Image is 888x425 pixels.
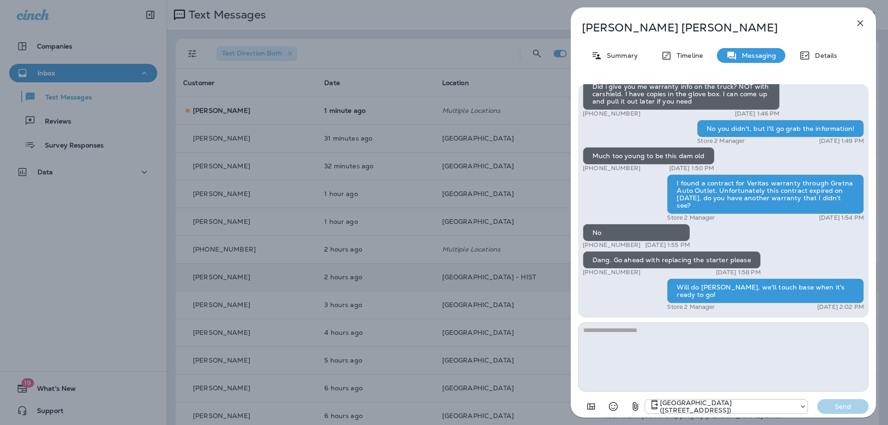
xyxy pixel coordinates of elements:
div: Did i give you me warranty info on the truck? NOT with carshield. I have copies in the glove box.... [583,78,780,110]
div: I found a contract for Veritas warranty through Gretna Auto Outlet. Unfortunately this contract e... [667,174,864,214]
div: Dang. Go ahead with replacing the starter please [583,251,761,269]
p: [PHONE_NUMBER] [583,110,641,117]
p: [DATE] 1:55 PM [645,241,690,249]
p: [PHONE_NUMBER] [583,241,641,249]
button: Add in a premade template [582,397,600,416]
p: [DATE] 1:58 PM [716,269,761,276]
p: [GEOGRAPHIC_DATA] ([STREET_ADDRESS]) [660,399,795,414]
p: Store 2 Manager [667,303,715,311]
p: [PHONE_NUMBER] [583,269,641,276]
div: Will do [PERSON_NAME], we'll touch base when it's ready to go! [667,278,864,303]
div: +1 (402) 571-1201 [645,399,808,414]
p: [PERSON_NAME] [PERSON_NAME] [582,21,834,34]
p: Store 2 Manager [697,137,745,145]
p: Messaging [737,52,776,59]
div: Much too young to be this dam old [583,147,715,165]
p: Store 2 Manager [667,214,715,222]
div: No you didn't, but I'll go grab the information! [697,120,864,137]
p: Summary [602,52,638,59]
p: [DATE] 1:54 PM [819,214,864,222]
p: Details [810,52,837,59]
p: Timeline [672,52,703,59]
p: [DATE] 2:02 PM [817,303,864,311]
div: No [583,224,690,241]
p: [DATE] 1:46 PM [735,110,780,117]
p: [DATE] 1:49 PM [819,137,864,145]
button: Select an emoji [604,397,623,416]
p: [PHONE_NUMBER] [583,165,641,172]
p: [DATE] 1:50 PM [669,165,715,172]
